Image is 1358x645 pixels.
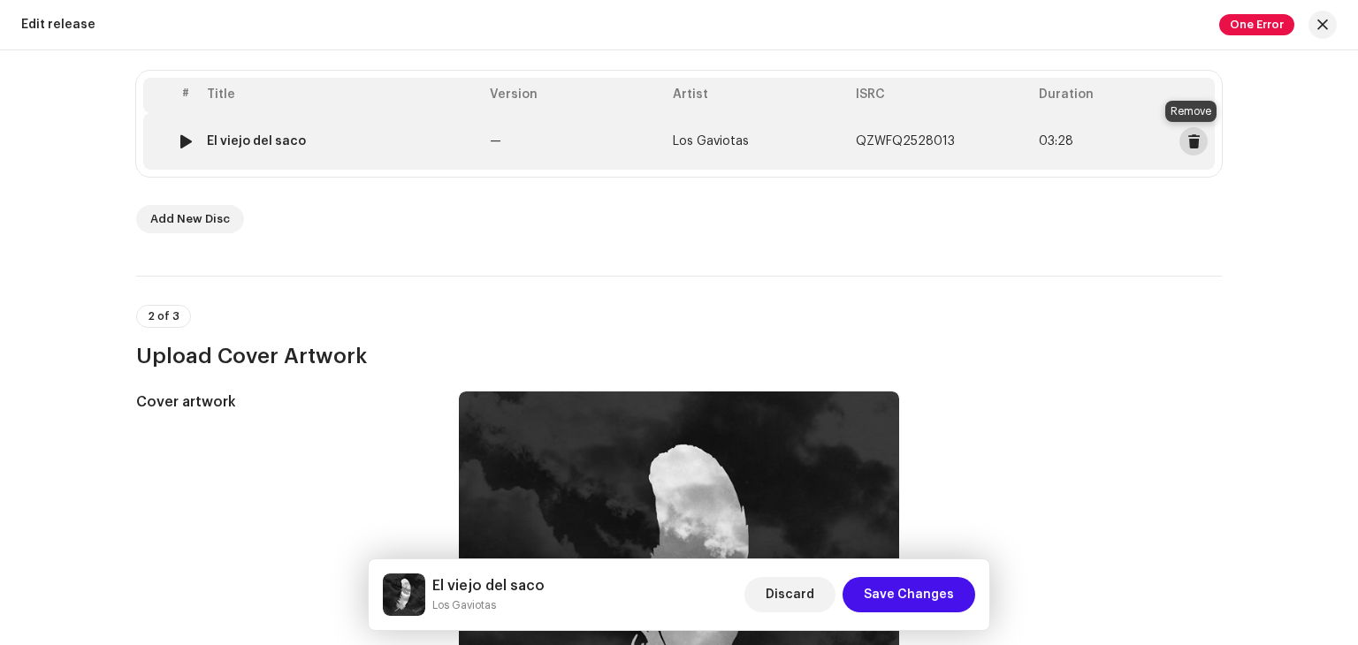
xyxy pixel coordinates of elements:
small: El viejo del saco [432,596,545,614]
div: El viejo del saco [207,134,306,148]
img: bdadcb61-a582-484a-9773-ee1e23dd406a [383,573,425,616]
th: Title [200,78,483,113]
th: Duration [1032,78,1215,113]
span: QZWFQ2528013 [856,135,955,148]
button: Discard [744,577,835,612]
span: Save Changes [864,577,954,612]
th: Version [483,78,666,113]
span: 03:28 [1039,134,1073,148]
span: — [490,135,501,148]
span: Los Gaviotas [673,135,749,148]
h5: El viejo del saco [432,575,545,596]
th: ISRC [849,78,1032,113]
h5: Cover artwork [136,391,431,413]
th: Artist [666,78,849,113]
h3: Upload Cover Artwork [136,342,1222,370]
span: Discard [766,577,814,612]
button: Save Changes [843,577,975,612]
